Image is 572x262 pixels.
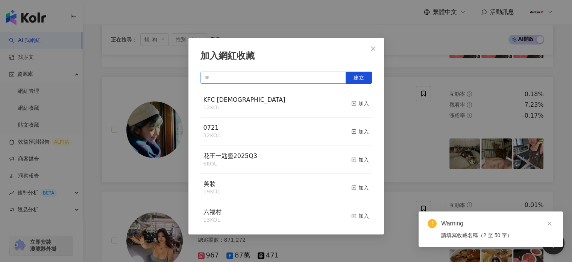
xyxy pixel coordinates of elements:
span: 建立 [354,75,364,81]
a: 美妝 [203,181,215,187]
button: 加入 [351,208,369,224]
div: 19 KOL [203,188,220,196]
a: KFC [DEMOGRAPHIC_DATA] [203,97,285,103]
span: 0721 [203,124,219,131]
span: close [370,46,376,52]
button: 加入 [351,96,369,112]
a: 六福村 [203,209,222,215]
button: 加入 [351,124,369,139]
div: 加入 [351,156,369,164]
div: 32 KOL [203,132,220,139]
div: 加入網紅收藏 [200,50,372,63]
span: close [547,221,552,226]
div: 加入 [351,99,369,107]
div: 6 KOL [203,160,258,168]
div: 加入 [351,184,369,192]
span: exclamation-circle [428,219,437,228]
span: 六福村 [203,208,222,216]
button: Close [366,41,381,56]
div: 請填寫收藏名稱（2 至 50 字） [441,231,554,239]
a: 0721 [203,125,219,131]
span: KFC [DEMOGRAPHIC_DATA] [203,96,285,103]
button: 建立 [346,72,372,84]
a: 花王一匙靈2025Q3 [203,153,258,159]
div: 13 KOL [203,216,222,224]
button: 加入 [351,180,369,196]
span: 美妝 [203,180,215,187]
div: 加入 [351,212,369,220]
a: KOL Avatar[PERSON_NAME][PERSON_NAME][PERSON_NAME][DOMAIN_NAME][PERSON_NAME]的短腿兒子科基犬Uni大人的日記網紅類型：貓... [102,77,553,182]
div: 加入 [351,127,369,136]
div: Warning [441,219,554,228]
button: 加入 [351,152,369,168]
span: 花王一匙靈2025Q3 [203,152,258,159]
div: 12 KOL [203,104,285,112]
